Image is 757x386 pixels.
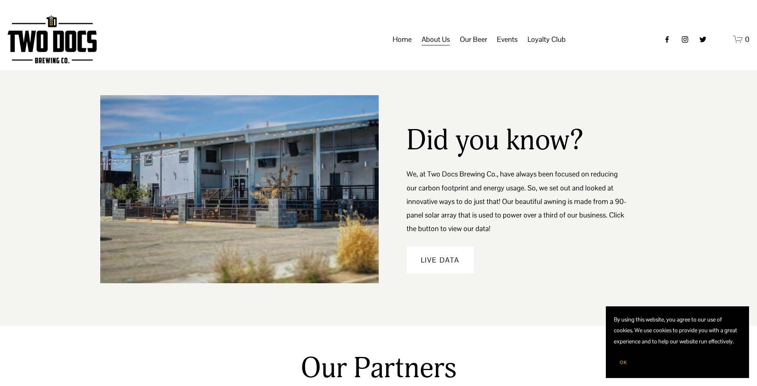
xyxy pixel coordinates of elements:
img: Two Docs Brewing Co. [8,15,97,63]
a: Live Data [407,247,474,273]
a: folder dropdown [527,32,566,47]
span: 0 [745,35,749,44]
p: By using this website, you agree to our use of cookies. We use cookies to provide you with a grea... [614,314,741,347]
span: Events [497,33,518,46]
span: OK [620,359,627,366]
a: Home [393,32,412,47]
span: Our Beer [460,33,487,46]
a: Facebook [663,35,671,43]
p: We, at Two Docs Brewing Co., have always been focused on reducing our carbon footprint and energy... [407,167,629,235]
a: 0 items in cart [733,34,749,44]
h2: Did you know? [407,123,584,158]
span: About Us [422,33,450,46]
section: Cookie banner [606,306,749,378]
a: folder dropdown [422,32,450,47]
a: folder dropdown [497,32,518,47]
a: instagram-unauth [681,35,689,43]
a: twitter-unauth [699,35,707,43]
button: OK [614,355,633,370]
a: folder dropdown [460,32,487,47]
span: Loyalty Club [527,33,566,46]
